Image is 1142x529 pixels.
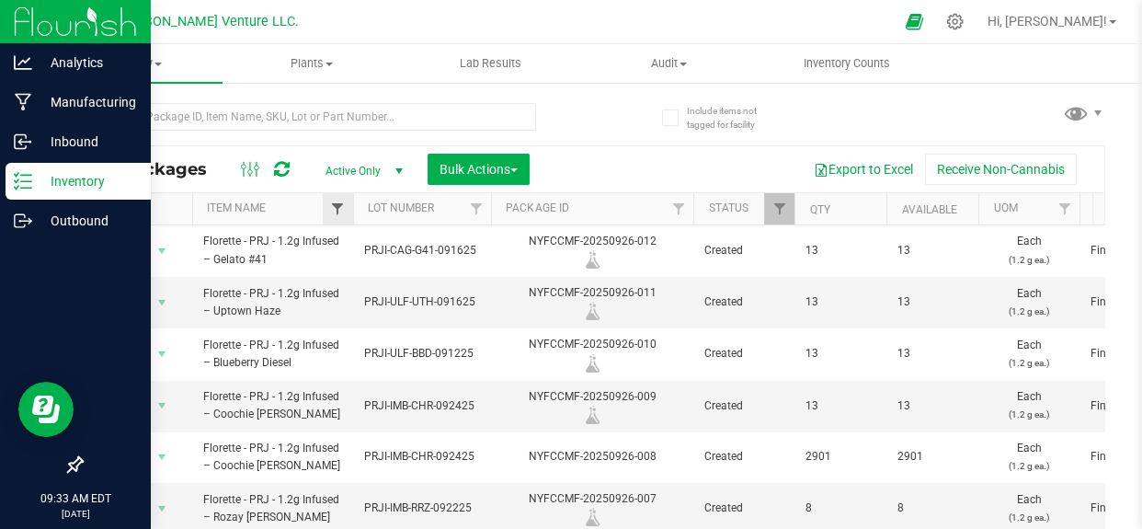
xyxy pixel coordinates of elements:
div: NYFCCMF-20250926-011 [488,284,696,320]
a: Audit [579,44,758,83]
p: (1.2 g ea.) [989,354,1068,372]
a: Inventory Counts [758,44,936,83]
span: Florette - PRJ - 1.2g Infused – Rozay [PERSON_NAME] [203,491,342,526]
p: Manufacturing [32,91,143,113]
span: Hi, [PERSON_NAME]! [988,14,1107,29]
span: 13 [897,345,967,362]
span: select [151,496,174,522]
inline-svg: Manufacturing [14,93,32,111]
span: Florette - PRJ - 1.2g Infused – Coochie [PERSON_NAME] [203,388,342,423]
span: PRJI-IMB-CHR-092425 [364,397,480,415]
a: Qty [809,203,829,216]
div: Lab Sample [488,302,696,320]
span: Florette - PRJ - 1.2g Infused – Uptown Haze [203,285,342,320]
div: Manage settings [943,13,966,30]
button: Bulk Actions [428,154,530,185]
span: Each [989,285,1068,320]
span: Green [PERSON_NAME] Venture LLC. [77,14,299,29]
p: Analytics [32,52,143,74]
span: Each [989,440,1068,475]
div: NYFCCMF-20250926-012 [488,233,696,269]
span: 8 [805,500,875,517]
span: Inventory Counts [779,55,915,72]
div: Lab Sample [488,354,696,373]
inline-svg: Outbound [14,212,32,230]
p: 09:33 AM EDT [8,490,143,507]
span: PRJI-IMB-RRZ-092225 [364,500,480,517]
span: Bulk Actions [440,162,518,177]
a: Package ID [506,201,568,214]
span: 2901 [897,448,967,466]
p: Outbound [32,210,143,232]
a: Filter [663,193,693,224]
span: Include items not tagged for facility [687,104,779,132]
span: 2901 [805,448,875,466]
span: Each [989,233,1068,268]
span: Created [704,500,783,517]
div: Lab Sample [488,250,696,269]
span: 13 [805,293,875,311]
span: select [151,393,174,419]
p: (1.2 g ea.) [989,303,1068,320]
span: select [151,444,174,470]
span: Each [989,491,1068,526]
iframe: Resource center [18,382,74,437]
span: select [151,238,174,264]
span: 13 [805,345,875,362]
p: (1.2 g ea.) [989,406,1068,423]
div: Lab Sample [488,508,696,526]
div: NYFCCMF-20250926-008 [488,448,696,466]
span: Florette - PRJ - 1.2g Infused – Gelato #41 [203,233,342,268]
button: Receive Non-Cannabis [925,154,1077,185]
span: Created [704,397,783,415]
span: 13 [897,293,967,311]
p: (1.2 g ea.) [989,457,1068,475]
a: Filter [323,193,353,224]
span: Audit [580,55,757,72]
span: Each [989,388,1068,423]
span: 13 [897,397,967,415]
span: 13 [897,242,967,259]
span: Created [704,345,783,362]
inline-svg: Analytics [14,53,32,72]
span: PRJI-CAG-G41-091625 [364,242,480,259]
div: NYFCCMF-20250926-007 [488,490,696,526]
span: Each [989,337,1068,372]
a: Plants [223,44,401,83]
a: Status [708,201,748,214]
a: Filter [1049,193,1079,224]
span: PRJI-IMB-CHR-092425 [364,448,480,466]
a: UOM [993,201,1017,214]
span: Florette - PRJ - 1.2g Infused – Blueberry Diesel [203,337,342,372]
inline-svg: Inventory [14,172,32,190]
span: Florette - PRJ - 1.2g Infused – Coochie [PERSON_NAME] [203,440,342,475]
a: Filter [764,193,794,224]
a: Lab Results [401,44,579,83]
span: select [151,341,174,367]
span: Plants [223,55,400,72]
inline-svg: Inbound [14,132,32,151]
button: Export to Excel [802,154,925,185]
span: PRJI-ULF-UTH-091625 [364,293,480,311]
span: Created [704,242,783,259]
span: 13 [805,397,875,415]
span: All Packages [96,159,225,179]
p: [DATE] [8,507,143,521]
div: NYFCCMF-20250926-010 [488,336,696,372]
span: Created [704,448,783,466]
span: Open Ecommerce Menu [893,4,934,40]
span: 8 [897,500,967,517]
p: (1.2 g ea.) [989,509,1068,526]
span: select [151,290,174,316]
a: Filter [461,193,491,224]
span: PRJI-ULF-BBD-091225 [364,345,480,362]
span: Created [704,293,783,311]
p: Inbound [32,131,143,153]
div: Lab Sample [488,406,696,424]
a: Item Name [207,201,266,214]
div: NYFCCMF-20250926-009 [488,388,696,424]
span: Lab Results [435,55,546,72]
a: Lot Number [368,201,434,214]
a: Available [901,203,956,216]
p: (1.2 g ea.) [989,251,1068,269]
